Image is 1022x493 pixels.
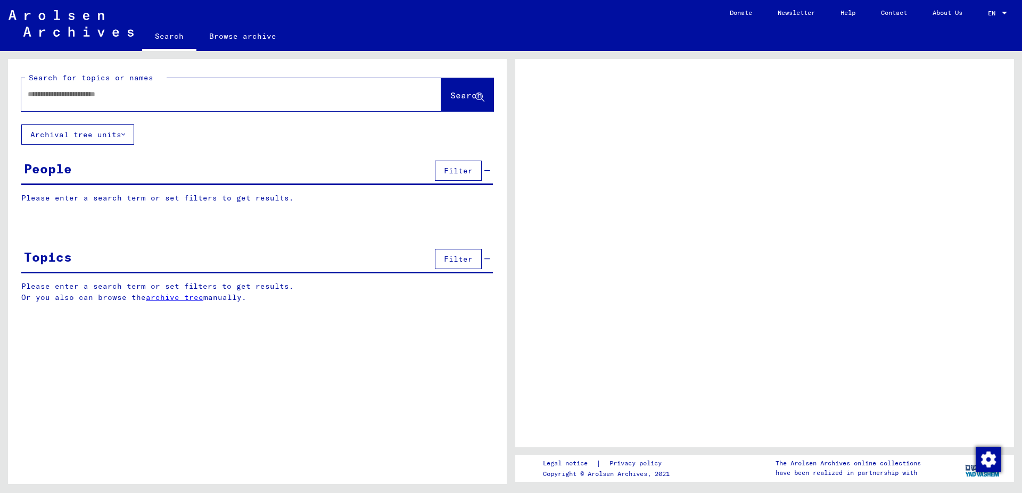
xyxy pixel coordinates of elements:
div: Topics [24,247,72,266]
button: Filter [435,249,482,269]
button: Archival tree units [21,124,134,145]
button: Search [441,78,493,111]
a: archive tree [146,293,203,302]
button: Filter [435,161,482,181]
a: Browse archive [196,23,289,49]
div: | [543,458,674,469]
div: People [24,159,72,178]
span: Filter [444,166,473,176]
a: Search [142,23,196,51]
p: have been realized in partnership with [776,468,921,478]
img: Change consent [976,447,1001,472]
p: The Arolsen Archives online collections [776,458,921,468]
a: Legal notice [543,458,596,469]
mat-label: Search for topics or names [29,73,153,82]
img: Arolsen_neg.svg [9,10,134,37]
div: Change consent [975,446,1001,472]
p: Please enter a search term or set filters to get results. Or you also can browse the manually. [21,281,493,303]
p: Copyright © Arolsen Archives, 2021 [543,469,674,479]
span: Filter [444,254,473,264]
img: yv_logo.png [963,455,1003,481]
span: Search [450,90,482,101]
span: EN [988,10,1000,17]
p: Please enter a search term or set filters to get results. [21,193,493,204]
a: Privacy policy [601,458,674,469]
